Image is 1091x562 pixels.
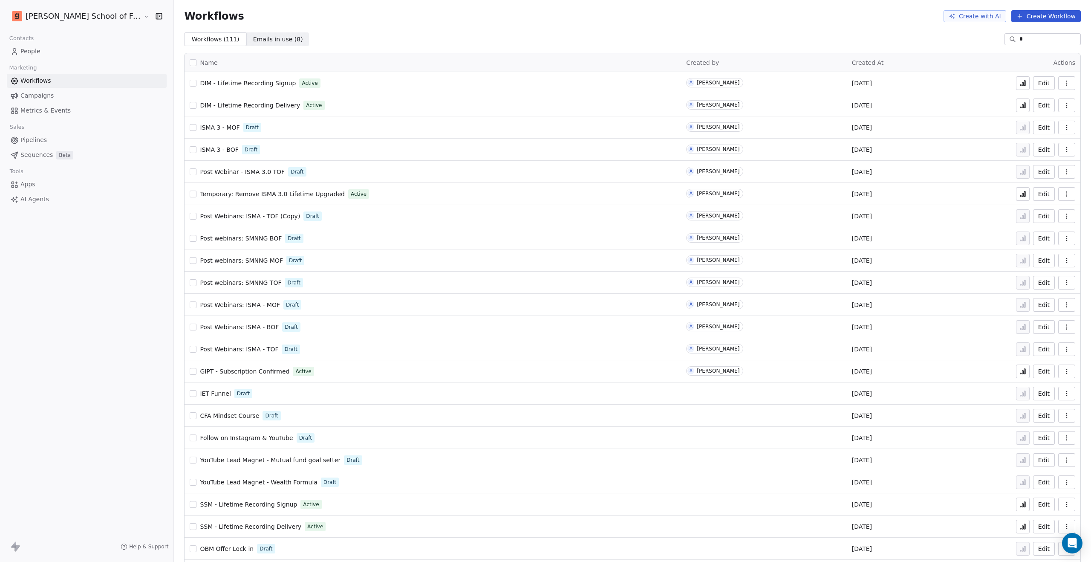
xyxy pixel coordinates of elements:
span: OBM Offer Lock in [200,545,254,552]
span: Draft [299,434,312,442]
button: Edit [1033,409,1055,423]
span: Created by [686,59,719,66]
div: A [690,323,693,330]
button: Edit [1033,187,1055,201]
span: Post Webinar - ISMA 3.0 TOF [200,168,285,175]
div: A [690,368,693,374]
a: Edit [1033,276,1055,290]
span: [DATE] [852,345,872,353]
div: A [690,212,693,219]
span: [DATE] [852,101,872,110]
span: SSM - Lifetime Recording Signup [200,501,297,508]
span: Active [307,523,323,530]
div: [PERSON_NAME] [697,168,739,174]
span: [DATE] [852,234,872,243]
span: Draft [285,323,297,331]
span: Draft [284,345,297,353]
span: [DATE] [852,145,872,154]
div: [PERSON_NAME] [697,368,739,374]
button: Edit [1033,121,1055,134]
span: Active [295,368,311,375]
span: Active [303,501,319,508]
div: A [690,301,693,308]
span: People [20,47,40,56]
a: YouTube Lead Magnet - Wealth Formula [200,478,317,487]
div: [PERSON_NAME] [697,301,739,307]
span: [PERSON_NAME] School of Finance LLP [26,11,141,22]
span: Tools [6,165,27,178]
span: Workflows [20,76,51,85]
div: A [690,79,693,86]
span: Draft [237,390,250,397]
div: A [690,168,693,175]
span: [DATE] [852,522,872,531]
a: ISMA 3 - BOF [200,145,238,154]
span: Post webinars: SMNNG MOF [200,257,283,264]
a: DIM - Lifetime Recording Delivery [200,101,300,110]
span: Temporary: Remove ISMA 3.0 Lifetime Upgraded [200,191,345,197]
a: Help & Support [121,543,168,550]
span: Post Webinars: ISMA - MOF [200,301,280,308]
span: Beta [56,151,73,159]
span: Post webinars: SMNNG BOF [200,235,282,242]
span: [DATE] [852,389,872,398]
span: [DATE] [852,478,872,487]
span: Name [200,58,217,67]
span: Draft [245,146,257,154]
span: [DATE] [852,190,872,198]
span: Actions [1053,59,1075,66]
a: ISMA 3 - MOF [200,123,240,132]
div: A [690,279,693,286]
a: Metrics & Events [7,104,167,118]
a: Edit [1033,98,1055,112]
a: Edit [1033,365,1055,378]
span: Emails in use ( 8 ) [253,35,303,44]
button: Edit [1033,387,1055,400]
span: Follow on Instagram & YouTube [200,435,293,441]
span: [DATE] [852,79,872,87]
a: People [7,44,167,58]
div: [PERSON_NAME] [697,146,739,152]
div: [PERSON_NAME] [697,324,739,330]
div: [PERSON_NAME] [697,346,739,352]
button: Edit [1033,498,1055,511]
div: Open Intercom Messenger [1062,533,1082,553]
span: [DATE] [852,434,872,442]
span: [DATE] [852,367,872,376]
a: AI Agents [7,192,167,206]
a: Edit [1033,320,1055,334]
button: Edit [1033,431,1055,445]
span: Active [351,190,367,198]
div: [PERSON_NAME] [697,102,739,108]
span: Post Webinars: ISMA - BOF [200,324,279,330]
span: [DATE] [852,278,872,287]
span: Draft [323,478,336,486]
a: SSM - Lifetime Recording Delivery [200,522,301,531]
span: AI Agents [20,195,49,204]
button: Edit [1033,475,1055,489]
span: Sequences [20,151,53,159]
span: CFA Mindset Course [200,412,259,419]
a: Edit [1033,342,1055,356]
a: Edit [1033,165,1055,179]
span: Active [306,101,322,109]
a: Post Webinars: ISMA - BOF [200,323,279,331]
div: [PERSON_NAME] [697,257,739,263]
a: Apps [7,177,167,191]
button: Edit [1033,232,1055,245]
div: [PERSON_NAME] [697,213,739,219]
span: [DATE] [852,256,872,265]
div: [PERSON_NAME] [697,191,739,197]
a: Temporary: Remove ISMA 3.0 Lifetime Upgraded [200,190,345,198]
span: [DATE] [852,545,872,553]
span: Draft [288,235,300,242]
button: [PERSON_NAME] School of Finance LLP [10,9,138,23]
span: Draft [246,124,259,131]
a: Post Webinars: ISMA - TOF (Copy) [200,212,300,220]
a: Edit [1033,254,1055,267]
